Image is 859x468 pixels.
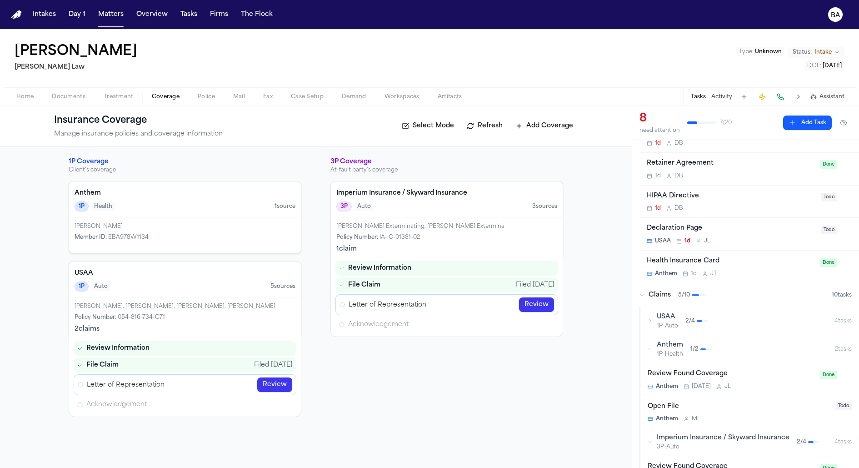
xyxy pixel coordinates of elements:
h4: Anthem [75,189,295,198]
a: Review [519,297,554,312]
button: Edit DOL: 2025-08-21 [804,61,844,70]
span: 2 / 4 [797,438,806,446]
button: The Flock [237,6,276,23]
p: Manage insurance policies and coverage information [54,130,223,139]
span: USAA [655,237,671,245]
span: File Claim [86,360,119,370]
span: Policy Number : [75,315,116,320]
button: Claims5/1010tasks [632,283,859,307]
div: Health Insurance Card [647,256,814,267]
h1: Insurance Coverage [54,113,167,128]
span: Letter of Representation [349,300,426,310]
button: Assistant [810,93,844,101]
button: USAA1P-Auto2/44tasks [640,307,859,335]
a: Review [257,377,292,392]
span: Done [820,160,837,169]
button: Intakes [29,6,60,23]
div: need attention [639,127,680,134]
span: D B [674,172,683,180]
span: Todo [821,193,837,201]
span: Intake [814,49,832,56]
span: Claims [649,291,671,300]
div: 8 [639,111,680,126]
span: Status: [793,49,812,56]
div: [PERSON_NAME] [75,223,295,230]
span: Workspaces [385,93,420,101]
button: Edit matter name [15,44,137,60]
div: Steps [335,261,558,332]
span: Treatment [104,93,134,101]
span: [DATE] [692,383,711,390]
span: Documents [52,93,85,101]
button: Imperium Insurance / Skyward Insurance3P-Auto2/44tasks [640,428,859,456]
span: Letter of Representation [87,380,165,390]
div: Open task: Review Found Coverage [640,363,859,396]
button: Tasks [177,6,201,23]
span: 3P-Auto [657,443,789,451]
div: Retainer Agreement [647,158,814,169]
span: 1P [75,282,89,292]
button: Activity [711,93,732,101]
div: Open task: Open File [640,396,859,428]
button: Anthem1P-Health1/22tasks [640,335,859,363]
span: 3 source s [532,203,557,210]
span: 3P [336,201,352,211]
span: 5 / 10 [678,292,690,299]
span: Done [820,258,837,267]
h4: USAA [75,269,295,278]
span: Coverage [152,93,180,101]
div: Declaration Page [647,223,815,234]
span: Review Information [86,343,150,353]
span: Anthem [657,341,683,350]
span: D B [674,205,683,212]
span: EBA978W1134 [108,235,149,240]
h3: 3P Coverage [330,157,563,166]
span: 4 task s [834,438,852,446]
button: Select Mode [397,119,459,133]
div: Open File [648,402,830,412]
span: Health [91,202,115,211]
span: 7 / 20 [720,119,732,126]
span: Auto [355,202,374,211]
span: Review Information [348,263,411,273]
span: 1d [655,172,661,180]
span: [DATE] [823,63,842,69]
button: Overview [133,6,171,23]
h4: Imperium Insurance / Skyward Insurance [336,189,557,198]
span: 1d [691,270,697,277]
span: Todo [821,226,837,234]
span: Acknowledgement [86,400,147,409]
span: 1d [655,140,661,147]
div: Filed [DATE] [254,361,293,370]
div: 2 claim s [75,325,295,334]
div: Claims filing progress [69,336,301,417]
button: Create Immediate Task [756,91,769,103]
span: Policy Number : [336,235,378,240]
button: Firms [206,6,232,23]
span: Auto [91,282,110,291]
button: Change status from Intake [788,47,844,58]
span: 1P [75,201,89,211]
a: Home [11,10,22,19]
span: Acknowledgement [348,320,409,329]
h3: 1P Coverage [69,157,301,166]
span: D B [674,140,683,147]
div: Review Found Coverage [648,369,814,379]
span: 5 source s [270,283,295,290]
span: J T [710,270,717,277]
span: Imperium Insurance / Skyward Insurance [657,433,789,443]
span: 1 source [275,203,295,210]
span: USAA [657,312,678,322]
button: Day 1 [65,6,89,23]
span: 2 task s [835,346,852,353]
button: Add Coverage [511,119,578,133]
button: Make a Call [774,91,787,103]
span: Member ID : [75,235,107,240]
span: J L [704,237,710,245]
span: Case Setup [291,93,324,101]
span: 054-816-734-C71 [118,315,165,320]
